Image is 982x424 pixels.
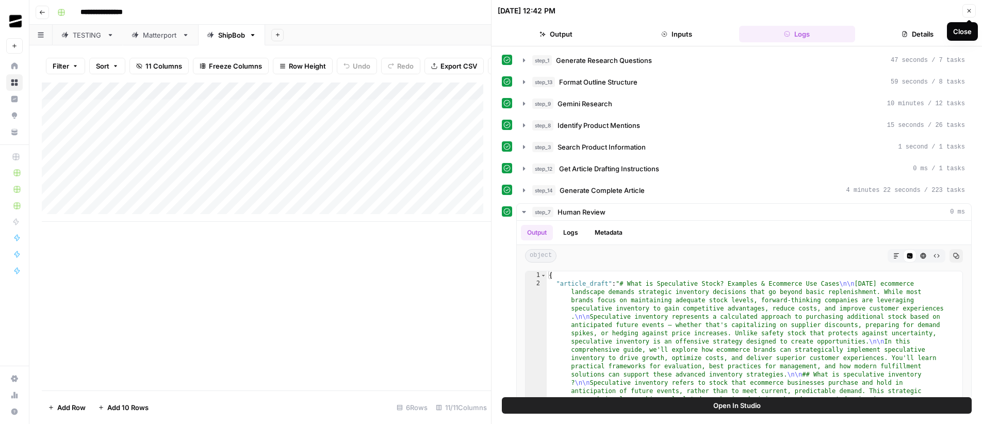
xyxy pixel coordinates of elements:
[517,182,971,199] button: 4 minutes 22 seconds / 223 tasks
[73,30,103,40] div: TESTING
[859,26,976,42] button: Details
[517,117,971,134] button: 15 seconds / 26 tasks
[618,26,735,42] button: Inputs
[559,164,659,174] span: Get Article Drafting Instructions
[558,99,612,109] span: Gemini Research
[558,207,605,217] span: Human Review
[525,249,557,263] span: object
[289,61,326,71] span: Row Height
[123,25,198,45] a: Matterport
[846,186,965,195] span: 4 minutes 22 seconds / 223 tasks
[6,124,23,140] a: Your Data
[588,225,629,240] button: Metadata
[898,142,965,152] span: 1 second / 1 tasks
[397,61,414,71] span: Redo
[381,58,420,74] button: Redo
[532,120,553,131] span: step_8
[521,225,553,240] button: Output
[218,30,245,40] div: ShipBob
[6,387,23,403] a: Usage
[887,121,965,130] span: 15 seconds / 26 tasks
[53,61,69,71] span: Filter
[337,58,377,74] button: Undo
[392,399,432,416] div: 6 Rows
[502,397,972,414] button: Open In Studio
[498,6,555,16] div: [DATE] 12:42 PM
[89,58,125,74] button: Sort
[498,26,614,42] button: Output
[440,61,477,71] span: Export CSV
[6,74,23,91] a: Browse
[541,271,546,280] span: Toggle code folding, rows 1 through 3
[532,164,555,174] span: step_12
[558,142,646,152] span: Search Product Information
[713,400,761,411] span: Open In Studio
[517,95,971,112] button: 10 minutes / 12 tasks
[532,185,555,195] span: step_14
[532,99,553,109] span: step_9
[891,56,965,65] span: 47 seconds / 7 tasks
[92,399,155,416] button: Add 10 Rows
[42,399,92,416] button: Add Row
[198,25,265,45] a: ShipBob
[517,204,971,220] button: 0 ms
[353,61,370,71] span: Undo
[891,77,965,87] span: 59 seconds / 8 tasks
[129,58,189,74] button: 11 Columns
[517,160,971,177] button: 0 ms / 1 tasks
[6,403,23,420] button: Help + Support
[53,25,123,45] a: TESTING
[526,271,547,280] div: 1
[432,399,491,416] div: 11/11 Columns
[193,58,269,74] button: Freeze Columns
[46,58,85,74] button: Filter
[143,30,178,40] div: Matterport
[6,12,25,30] img: OGM Logo
[532,142,553,152] span: step_3
[273,58,333,74] button: Row Height
[557,225,584,240] button: Logs
[57,402,86,413] span: Add Row
[913,164,965,173] span: 0 ms / 1 tasks
[517,139,971,155] button: 1 second / 1 tasks
[739,26,856,42] button: Logs
[517,74,971,90] button: 59 seconds / 8 tasks
[145,61,182,71] span: 11 Columns
[6,370,23,387] a: Settings
[887,99,965,108] span: 10 minutes / 12 tasks
[560,185,645,195] span: Generate Complete Article
[532,77,555,87] span: step_13
[559,77,637,87] span: Format Outline Structure
[6,58,23,74] a: Home
[532,207,553,217] span: step_7
[532,55,552,66] span: step_1
[558,120,640,131] span: Identify Product Mentions
[96,61,109,71] span: Sort
[6,107,23,124] a: Opportunities
[953,26,972,37] div: Close
[424,58,484,74] button: Export CSV
[209,61,262,71] span: Freeze Columns
[517,52,971,69] button: 47 seconds / 7 tasks
[107,402,149,413] span: Add 10 Rows
[6,8,23,34] button: Workspace: OGM
[6,91,23,107] a: Insights
[950,207,965,217] span: 0 ms
[556,55,652,66] span: Generate Research Questions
